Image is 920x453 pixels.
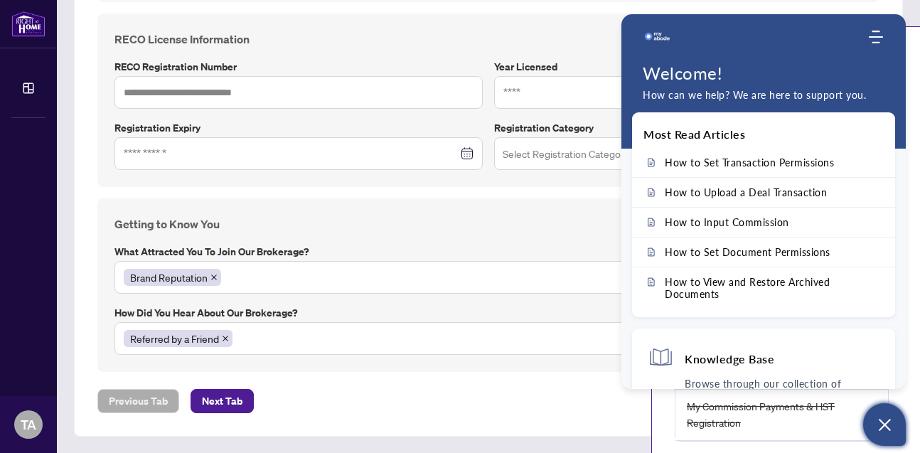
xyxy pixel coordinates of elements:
[867,30,884,44] div: Modules Menu
[11,11,46,37] img: logo
[685,376,879,406] p: Browse through our collection of articles, user guides and FAQs.
[114,120,483,136] label: Registration Expiry
[191,389,254,413] button: Next Tab
[632,208,895,237] a: How to Input Commission
[632,148,895,177] a: How to Set Transaction Permissions
[114,31,862,48] h4: RECO License Information
[665,216,789,228] span: How to Input Commission
[114,305,862,321] label: How did you hear about our brokerage?
[643,87,884,103] p: How can we help? We are here to support you.
[643,23,671,51] img: logo
[632,267,895,309] a: How to View and Restore Archived Documents
[665,276,879,300] span: How to View and Restore Archived Documents
[222,335,229,342] span: close
[687,398,879,432] span: My Commission Payments & HST Registration
[494,59,862,75] label: Year Licensed
[494,120,862,136] label: Registration Category
[665,186,827,198] span: How to Upload a Deal Transaction
[130,331,219,346] span: Referred by a Friend
[643,63,884,83] h1: Welcome!
[114,215,862,233] h4: Getting to Know You
[97,389,179,413] button: Previous Tab
[202,390,242,412] span: Next Tab
[632,178,895,207] a: How to Upload a Deal Transaction
[124,330,232,347] span: Referred by a Friend
[643,23,671,51] span: Company logo
[685,351,774,366] h4: Knowledge Base
[114,59,483,75] label: RECO Registration Number
[632,329,895,422] div: Knowledge BaseBrowse through our collection of articles, user guides and FAQs.
[632,238,895,267] a: How to Set Document Permissions
[21,415,36,435] span: TA
[210,274,218,281] span: close
[665,156,834,169] span: How to Set Transaction Permissions
[114,244,862,260] label: What attracted you to join our brokerage?
[124,269,221,286] span: Brand Reputation
[863,403,906,446] button: Open asap
[665,246,830,258] span: How to Set Document Permissions
[130,270,208,285] span: Brand Reputation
